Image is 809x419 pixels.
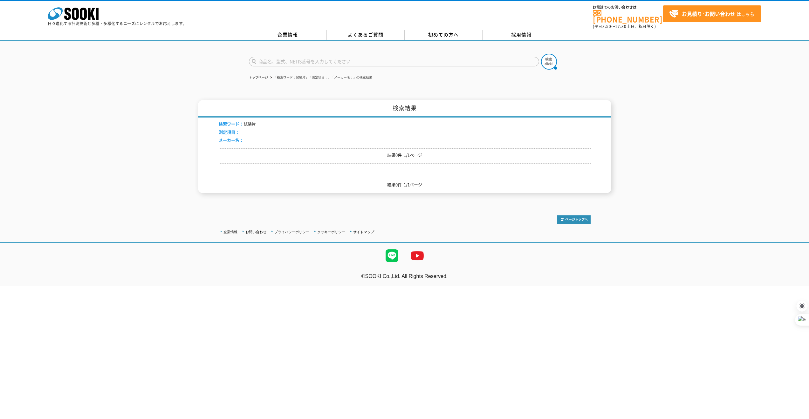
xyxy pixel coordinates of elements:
img: YouTube [405,243,430,268]
li: 「検索ワード：試験片」「測定項目：」「メーカー名：」の検索結果 [269,74,372,81]
a: 企業情報 [249,30,327,40]
img: btn_search.png [541,54,557,70]
p: 結果0件 1/1ページ [219,152,591,159]
span: (平日 ～ 土日、祝日除く) [593,24,656,29]
input: 商品名、型式、NETIS番号を入力してください [249,57,539,66]
img: トップページへ [557,215,591,224]
span: 17:30 [615,24,627,29]
p: 結果0件 1/1ページ [219,181,591,188]
a: クッキーポリシー [317,230,345,234]
span: 8:50 [602,24,611,29]
p: 日々進化する計測技術と多種・多様化するニーズにレンタルでお応えします。 [48,22,187,25]
li: 試験片 [219,121,256,127]
a: 採用情報 [483,30,560,40]
a: 企業情報 [223,230,237,234]
span: 測定項目： [219,129,239,135]
span: 検索ワード： [219,121,243,127]
img: LINE [379,243,405,268]
span: はこちら [669,9,754,19]
span: 初めての方へ [428,31,459,38]
a: [PHONE_NUMBER] [593,10,663,23]
a: よくあるご質問 [327,30,405,40]
a: トップページ [249,76,268,79]
a: サイトマップ [353,230,374,234]
span: メーカー名： [219,137,243,143]
a: 初めての方へ [405,30,483,40]
a: テストMail [785,280,809,285]
span: お電話でのお問い合わせは [593,5,663,9]
strong: お見積り･お問い合わせ [682,10,735,17]
a: お問い合わせ [245,230,266,234]
a: プライバシーポリシー [274,230,309,234]
a: お見積り･お問い合わせはこちら [663,5,761,22]
h1: 検索結果 [198,100,611,118]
